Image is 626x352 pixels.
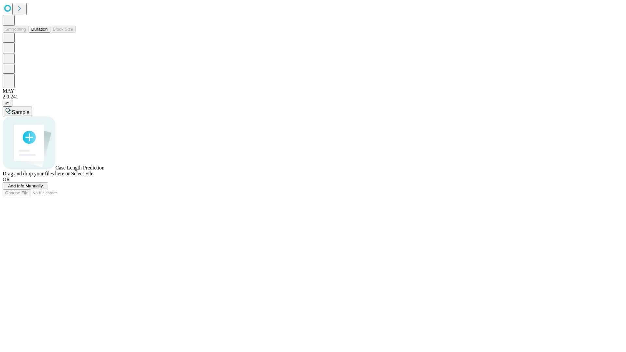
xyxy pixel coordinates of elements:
[3,171,70,176] span: Drag and drop your files here or
[3,88,623,94] div: MAY
[71,171,93,176] span: Select File
[3,183,48,189] button: Add Info Manually
[3,94,623,100] div: 2.0.241
[3,26,29,33] button: Smoothing
[3,100,12,107] button: @
[8,183,43,188] span: Add Info Manually
[55,165,104,170] span: Case Length Prediction
[50,26,76,33] button: Block Size
[12,110,29,115] span: Sample
[29,26,50,33] button: Duration
[5,101,10,106] span: @
[3,107,32,116] button: Sample
[3,177,10,182] span: OR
